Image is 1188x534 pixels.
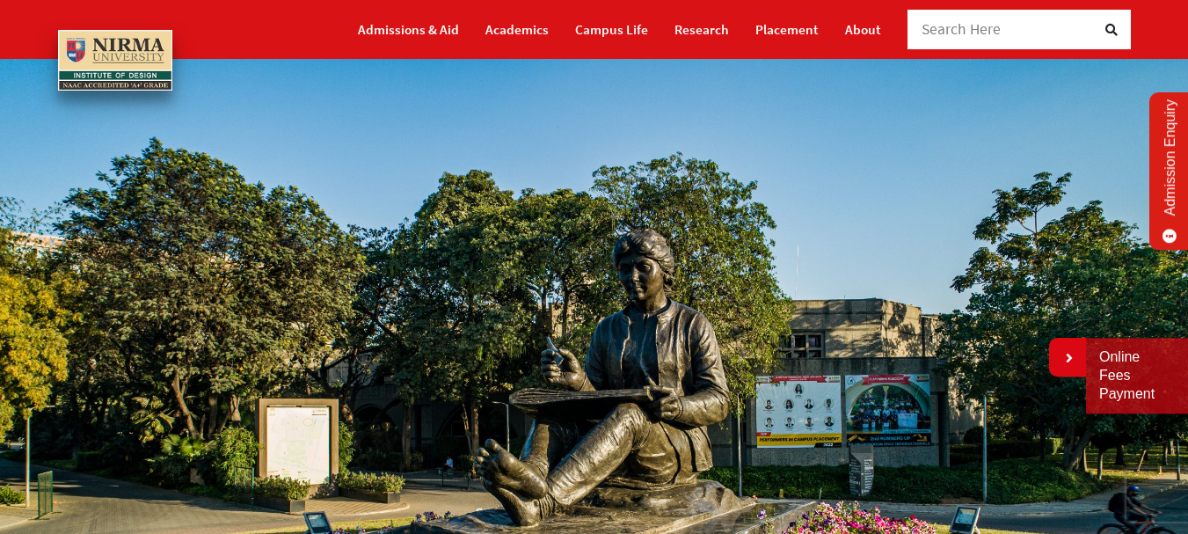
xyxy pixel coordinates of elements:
[358,14,459,45] a: Admissions & Aid
[922,19,1002,39] span: Search Here
[485,14,549,45] a: Academics
[755,14,819,45] a: Placement
[58,30,172,91] img: main_logo
[1099,348,1175,403] a: Online Fees Payment
[575,14,648,45] a: Campus Life
[674,14,729,45] a: Research
[845,14,881,45] a: About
